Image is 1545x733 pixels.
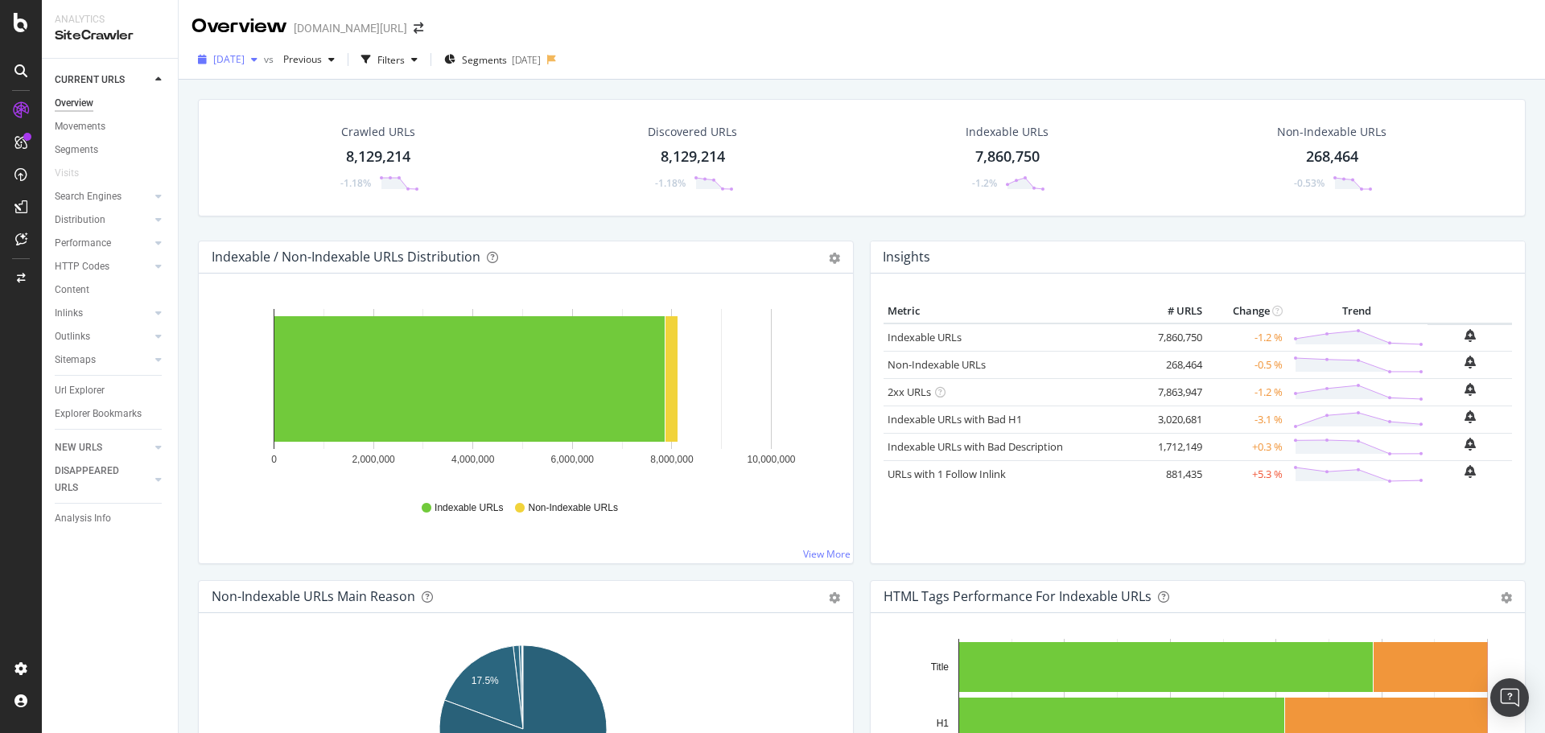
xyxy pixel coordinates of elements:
text: 10,000,000 [747,454,795,465]
td: -0.5 % [1206,351,1287,378]
td: +0.3 % [1206,433,1287,460]
div: Explorer Bookmarks [55,406,142,422]
div: Crawled URLs [341,124,415,140]
text: 2,000,000 [352,454,395,465]
a: CURRENT URLS [55,72,150,89]
text: 8,000,000 [650,454,694,465]
div: NEW URLS [55,439,102,456]
button: Previous [277,47,341,72]
button: Segments[DATE] [438,47,547,72]
div: Discovered URLs [648,124,737,140]
a: Movements [55,118,167,135]
div: 7,860,750 [975,146,1040,167]
div: A chart. [212,299,834,486]
a: Search Engines [55,188,150,205]
td: 268,464 [1142,351,1206,378]
th: Trend [1287,299,1428,323]
text: 4,000,000 [451,454,495,465]
div: SiteCrawler [55,27,165,45]
span: Non-Indexable URLs [528,501,617,515]
div: 268,464 [1306,146,1358,167]
a: Visits [55,165,95,182]
div: HTML Tags Performance for Indexable URLs [884,588,1152,604]
a: HTTP Codes [55,258,150,275]
a: Sitemaps [55,352,150,369]
div: Distribution [55,212,105,229]
div: Inlinks [55,305,83,322]
span: 2025 Sep. 12th [213,52,245,66]
text: Title [931,661,950,673]
span: vs [264,52,277,66]
div: bell-plus [1465,383,1476,396]
h4: Insights [883,246,930,268]
div: Indexable URLs [966,124,1049,140]
div: [DOMAIN_NAME][URL] [294,20,407,36]
th: # URLS [1142,299,1206,323]
div: bell-plus [1465,410,1476,423]
div: gear [829,253,840,264]
a: Indexable URLs with Bad H1 [888,412,1022,426]
div: gear [1501,592,1512,603]
div: 8,129,214 [346,146,410,167]
div: Analysis Info [55,510,111,527]
div: -1.18% [655,176,686,190]
div: Visits [55,165,79,182]
div: Open Intercom Messenger [1490,678,1529,717]
text: 0 [271,454,277,465]
div: DISAPPEARED URLS [55,463,136,496]
a: Overview [55,95,167,112]
div: Overview [55,95,93,112]
a: DISAPPEARED URLS [55,463,150,496]
div: Overview [192,13,287,40]
div: bell-plus [1465,356,1476,369]
div: Outlinks [55,328,90,345]
text: 6,000,000 [551,454,595,465]
div: Filters [377,53,405,67]
td: 1,712,149 [1142,433,1206,460]
a: Indexable URLs with Bad Description [888,439,1063,454]
td: 7,863,947 [1142,378,1206,406]
a: Content [55,282,167,299]
a: Explorer Bookmarks [55,406,167,422]
div: [DATE] [512,53,541,67]
span: Indexable URLs [435,501,503,515]
a: Segments [55,142,167,159]
div: Search Engines [55,188,122,205]
a: Outlinks [55,328,150,345]
div: gear [829,592,840,603]
div: -1.18% [340,176,371,190]
td: 881,435 [1142,460,1206,488]
div: Sitemaps [55,352,96,369]
a: Inlinks [55,305,150,322]
div: Content [55,282,89,299]
a: URLs with 1 Follow Inlink [888,467,1006,481]
div: 8,129,214 [661,146,725,167]
button: [DATE] [192,47,264,72]
div: Segments [55,142,98,159]
a: NEW URLS [55,439,150,456]
td: -1.2 % [1206,323,1287,352]
div: bell-plus [1465,465,1476,478]
a: Url Explorer [55,382,167,399]
div: Non-Indexable URLs [1277,124,1386,140]
span: Previous [277,52,322,66]
a: Performance [55,235,150,252]
div: HTTP Codes [55,258,109,275]
div: Indexable / Non-Indexable URLs Distribution [212,249,480,265]
div: Analytics [55,13,165,27]
td: 7,860,750 [1142,323,1206,352]
th: Change [1206,299,1287,323]
a: View More [803,547,851,561]
div: Url Explorer [55,382,105,399]
span: Segments [462,53,507,67]
div: Performance [55,235,111,252]
a: Non-Indexable URLs [888,357,986,372]
text: H1 [937,718,950,729]
div: Non-Indexable URLs Main Reason [212,588,415,604]
div: arrow-right-arrow-left [414,23,423,34]
td: +5.3 % [1206,460,1287,488]
a: 2xx URLs [888,385,931,399]
a: Distribution [55,212,150,229]
a: Analysis Info [55,510,167,527]
button: Filters [355,47,424,72]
